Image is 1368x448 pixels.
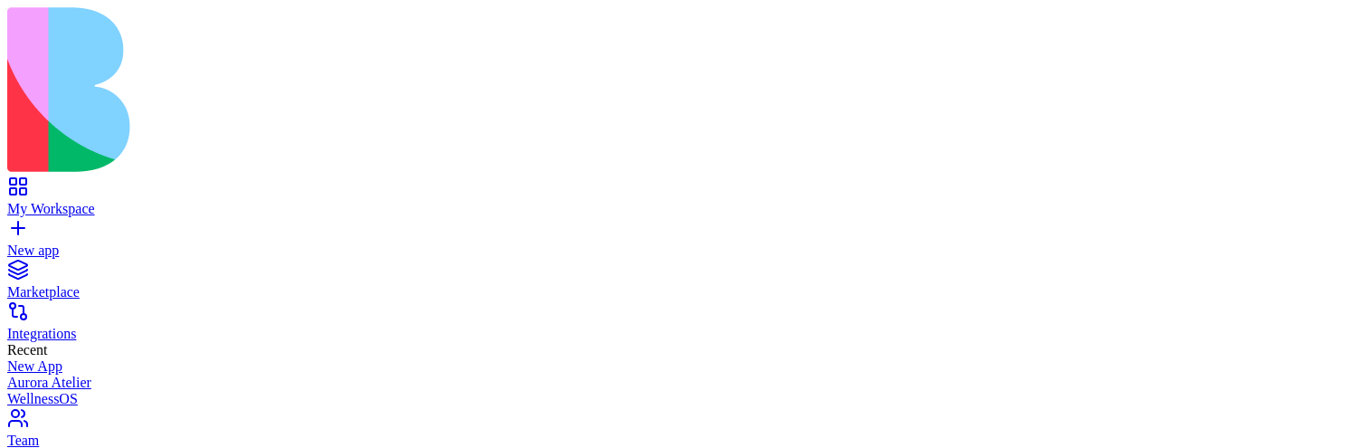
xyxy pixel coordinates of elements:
[7,226,1361,259] a: New app
[7,201,1361,217] div: My Workspace
[7,185,1361,217] a: My Workspace
[7,391,1361,407] a: WellnessOS
[7,358,1361,375] a: New App
[7,310,1361,342] a: Integrations
[7,342,47,357] span: Recent
[7,243,1361,259] div: New app
[7,326,1361,342] div: Integrations
[7,375,1361,391] a: Aurora Atelier
[7,284,1361,300] div: Marketplace
[7,268,1361,300] a: Marketplace
[7,7,735,172] img: logo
